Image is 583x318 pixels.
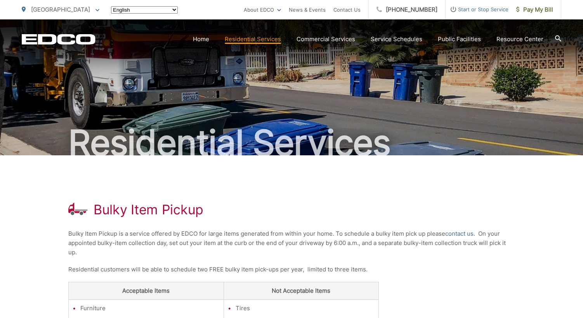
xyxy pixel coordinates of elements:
[193,35,209,44] a: Home
[68,229,515,257] p: Bulky Item Pickup is a service offered by EDCO for large items generated from within your home. T...
[122,287,170,294] strong: Acceptable Items
[496,35,543,44] a: Resource Center
[333,5,361,14] a: Contact Us
[225,35,281,44] a: Residential Services
[236,304,375,313] li: Tires
[445,229,474,238] a: contact us
[244,5,281,14] a: About EDCO
[438,35,481,44] a: Public Facilities
[31,6,90,13] span: [GEOGRAPHIC_DATA]
[22,34,95,45] a: EDCD logo. Return to the homepage.
[94,202,203,217] h1: Bulky Item Pickup
[111,6,178,14] select: Select a language
[516,5,553,14] span: Pay My Bill
[272,287,330,294] strong: Not Acceptable Items
[371,35,422,44] a: Service Schedules
[289,5,326,14] a: News & Events
[297,35,355,44] a: Commercial Services
[22,123,561,162] h2: Residential Services
[80,304,220,313] li: Furniture
[68,265,515,274] p: Residential customers will be able to schedule two FREE bulky item pick-ups per year, limited to ...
